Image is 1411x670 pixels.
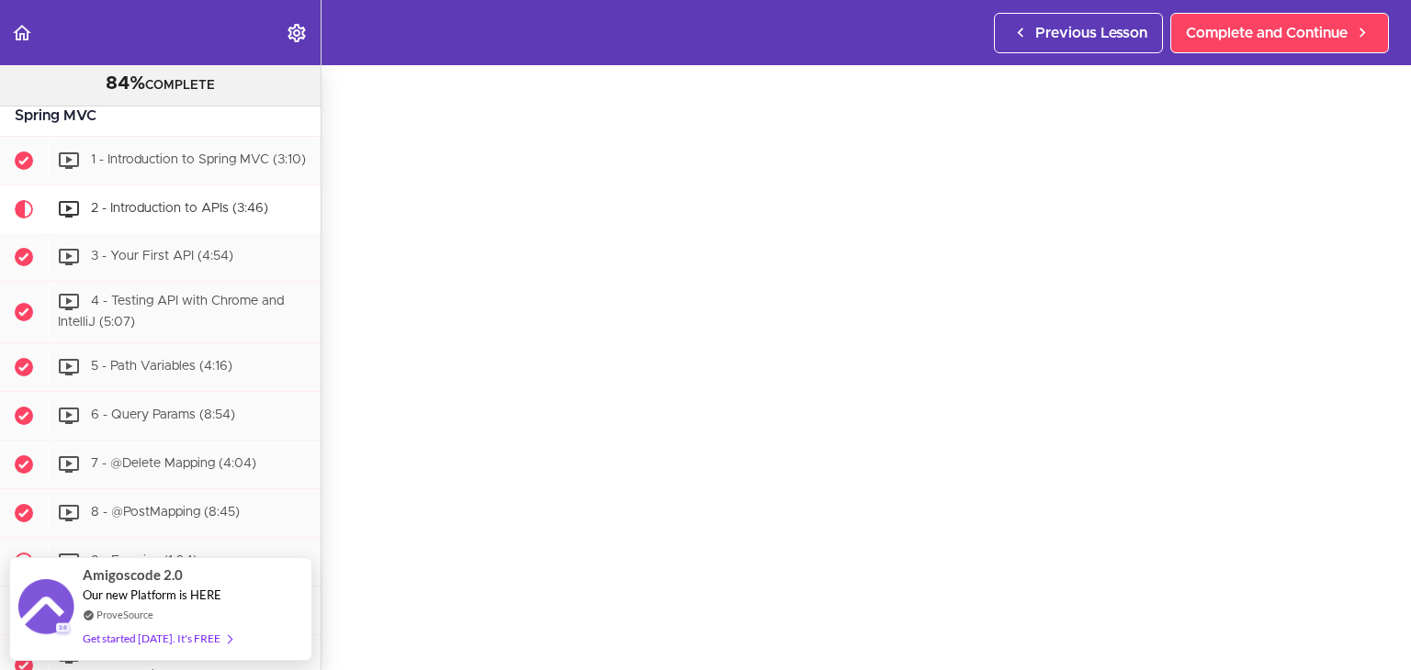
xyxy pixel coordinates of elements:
[994,13,1163,53] a: Previous Lesson
[83,628,231,649] div: Get started [DATE]. It's FREE
[23,73,298,96] div: COMPLETE
[91,360,232,373] span: 5 - Path Variables (4:16)
[286,22,308,44] svg: Settings Menu
[91,251,233,263] span: 3 - Your First API (4:54)
[1186,22,1348,44] span: Complete and Continue
[83,587,221,602] span: Our new Platform is HERE
[11,22,33,44] svg: Back to course curriculum
[91,408,235,421] span: 6 - Query Params (8:54)
[106,74,145,93] span: 84%
[1170,13,1389,53] a: Complete and Continue
[91,154,306,167] span: 1 - Introduction to Spring MVC (3:10)
[91,506,240,519] span: 8 - @PostMapping (8:45)
[1035,22,1147,44] span: Previous Lesson
[58,296,284,329] span: 4 - Testing API with Chrome and IntelliJ (5:07)
[96,607,153,622] a: ProveSource
[91,203,268,216] span: 2 - Introduction to APIs (3:46)
[91,554,198,567] span: 9 - Exercise (1:04)
[91,457,256,470] span: 7 - @Delete Mapping (4:04)
[18,579,73,639] img: provesource social proof notification image
[358,93,1374,664] iframe: Video Player
[83,564,183,586] span: Amigoscode 2.0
